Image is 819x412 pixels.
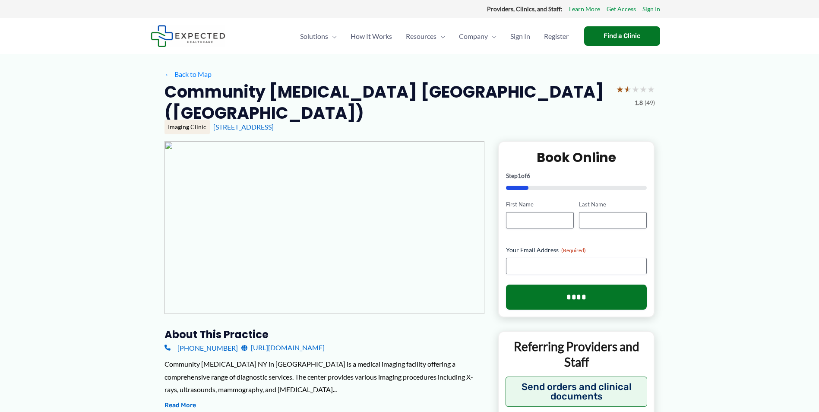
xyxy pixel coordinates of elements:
span: (49) [645,97,655,108]
button: Read More [164,400,196,411]
p: Step of [506,173,647,179]
a: [PHONE_NUMBER] [164,341,238,354]
span: Menu Toggle [488,21,496,51]
button: Send orders and clinical documents [506,377,648,407]
a: Get Access [607,3,636,15]
div: Imaging Clinic [164,120,210,134]
span: Menu Toggle [436,21,445,51]
span: ← [164,70,173,78]
span: 1 [518,172,521,179]
a: ResourcesMenu Toggle [399,21,452,51]
a: Sign In [503,21,537,51]
span: (Required) [561,247,586,254]
img: Expected Healthcare Logo - side, dark font, small [151,25,225,47]
a: [URL][DOMAIN_NAME] [241,341,325,354]
span: Register [544,21,569,51]
a: Sign In [642,3,660,15]
span: ★ [647,81,655,97]
span: How It Works [351,21,392,51]
span: 1.8 [635,97,643,108]
a: ←Back to Map [164,68,212,81]
strong: Providers, Clinics, and Staff: [487,5,563,13]
label: Your Email Address [506,246,647,254]
a: SolutionsMenu Toggle [293,21,344,51]
span: Solutions [300,21,328,51]
a: CompanyMenu Toggle [452,21,503,51]
a: Register [537,21,576,51]
span: ★ [616,81,624,97]
span: 6 [527,172,530,179]
a: Find a Clinic [584,26,660,46]
span: Menu Toggle [328,21,337,51]
a: [STREET_ADDRESS] [213,123,274,131]
p: Referring Providers and Staff [506,339,648,370]
a: How It Works [344,21,399,51]
h2: Book Online [506,149,647,166]
h2: Community [MEDICAL_DATA] [GEOGRAPHIC_DATA] ([GEOGRAPHIC_DATA]) [164,81,609,124]
span: Sign In [510,21,530,51]
span: Resources [406,21,436,51]
span: ★ [639,81,647,97]
a: Learn More [569,3,600,15]
nav: Primary Site Navigation [293,21,576,51]
span: ★ [624,81,632,97]
span: Company [459,21,488,51]
label: Last Name [579,200,647,209]
span: ★ [632,81,639,97]
h3: About this practice [164,328,484,341]
div: Community [MEDICAL_DATA] NY in [GEOGRAPHIC_DATA] is a medical imaging facility offering a compreh... [164,358,484,396]
label: First Name [506,200,574,209]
